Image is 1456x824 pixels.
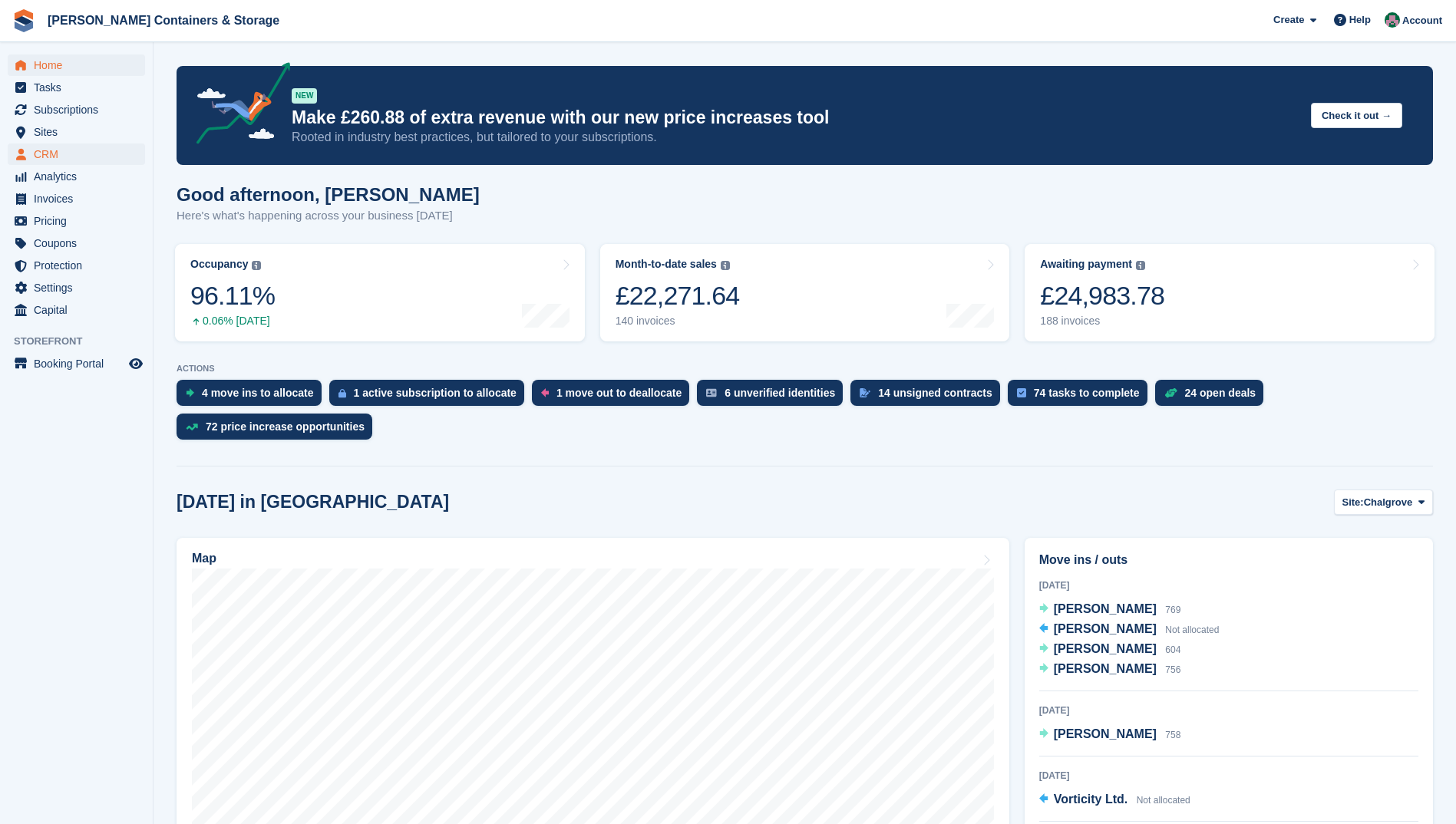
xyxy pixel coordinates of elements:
[1165,625,1219,635] span: Not allocated
[202,387,314,399] div: 4 move ins to allocate
[1039,578,1418,592] div: [DATE]
[12,9,35,32] img: stora-icon-8386f47178a22dfd0bd8f6a31ec36ba5ce8667c1dd55bd0f319d3a0aa187defe.svg
[8,232,145,254] a: menu
[252,261,261,270] img: icon-info-grey-7440780725fd019a000dd9b08b2336e03edf1995a4989e88bcd33f0948082b44.svg
[1040,315,1164,328] div: 188 invoices
[1165,644,1180,655] span: 604
[1165,605,1180,615] span: 769
[177,184,480,205] h1: Good afternoon, [PERSON_NAME]
[34,353,126,374] span: Booking Portal
[292,107,1299,129] p: Make £260.88 of extra revenue with our new price increases tool
[1017,388,1026,397] img: task-75834270c22a3079a89374b754ae025e5fb1db73e45f91037f5363f120a921f8.svg
[177,380,329,414] a: 4 move ins to allocate
[1040,280,1164,311] div: £24,983.78
[616,315,740,328] div: 140 invoices
[1054,793,1128,806] span: Vorticity Ltd.
[186,424,198,430] img: price_increase_opportunities-93ffe204e8149a01c8c9dc8f82e8f89637d9d84a8eef4429ea346261dce0b2c0.svg
[1164,387,1177,398] img: deal-1b604bf984904fb50ccaf53a9ad4b4a5d6e5aea283cecdc64d6e3604feb123c2.svg
[1025,244,1435,341] a: Awaiting payment £24,983.78 188 invoices
[1342,495,1364,510] span: Site:
[860,388,870,397] img: contract_signature_icon-13c848040528278c33f63329250d36e43548de30e8caae1d1a13099fd9432cc5.svg
[1137,795,1190,806] span: Not allocated
[1054,622,1157,635] span: [PERSON_NAME]
[1039,660,1181,680] a: [PERSON_NAME] 756
[1039,725,1181,745] a: [PERSON_NAME] 758
[616,280,740,311] div: £22,271.64
[34,121,126,143] span: Sites
[8,299,145,321] a: menu
[329,380,532,414] a: 1 active subscription to allocate
[1054,662,1157,675] span: [PERSON_NAME]
[1039,620,1220,640] a: [PERSON_NAME] Not allocated
[1364,495,1413,510] span: Chalgrove
[850,380,1008,414] a: 14 unsigned contracts
[1054,602,1157,615] span: [PERSON_NAME]
[1136,261,1145,270] img: icon-info-grey-7440780725fd019a000dd9b08b2336e03edf1995a4989e88bcd33f0948082b44.svg
[1385,12,1400,28] img: Julia Marcham
[8,99,145,120] a: menu
[1054,727,1157,740] span: [PERSON_NAME]
[1165,664,1180,675] span: 756
[1185,387,1256,399] div: 24 open deals
[34,255,126,276] span: Protection
[177,492,449,513] h2: [DATE] in [GEOGRAPHIC_DATA]
[183,62,291,150] img: price-adjustments-announcement-icon-8257ccfd72463d97f412b2fc003d46551f7dbcb40ab6d574587a9cd5c0d94...
[190,315,275,328] div: 0.06% [DATE]
[34,232,126,254] span: Coupons
[34,54,126,76] span: Home
[8,255,145,276] a: menu
[1039,790,1190,810] a: Vorticity Ltd. Not allocated
[206,420,365,433] div: 72 price increase opportunities
[177,207,480,225] p: Here's what's happening across your business [DATE]
[1349,12,1371,28] span: Help
[8,77,145,98] a: menu
[1402,13,1442,28] span: Account
[1155,380,1272,414] a: 24 open deals
[1273,12,1304,28] span: Create
[8,166,145,187] a: menu
[1034,387,1140,399] div: 74 tasks to complete
[34,299,126,321] span: Capital
[878,387,992,399] div: 14 unsigned contracts
[8,54,145,76] a: menu
[541,388,549,397] img: move_outs_to_deallocate_icon-f764333ba52eb49d3ac5e1228854f67142a1ed5810a6f6cc68b1a99e826820c5.svg
[616,258,717,271] div: Month-to-date sales
[338,388,346,398] img: active_subscription_to_allocate_icon-d502201f5373d7db506a760aba3b589e785aa758c864c3986d89f69b8ff3...
[175,244,585,341] a: Occupancy 96.11% 0.06% [DATE]
[34,143,126,165] span: CRM
[1040,258,1132,271] div: Awaiting payment
[721,261,730,270] img: icon-info-grey-7440780725fd019a000dd9b08b2336e03edf1995a4989e88bcd33f0948082b44.svg
[706,388,717,397] img: verify_identity-adf6edd0f0f0b5bbfe63781bf79b02c33cf7c696d77639b501bdc392416b5a36.svg
[186,388,194,397] img: move_ins_to_allocate_icon-fdf77a2bb77ea45bf5b3d319d69a93e2d87916cf1d5bf7949dd705db3b84f3ca.svg
[8,353,145,374] a: menu
[292,129,1299,146] p: Rooted in industry best practices, but tailored to your subscriptions.
[8,143,145,165] a: menu
[1039,704,1418,717] div: [DATE]
[177,364,1433,374] p: ACTIONS
[1165,730,1180,740] span: 758
[190,280,275,311] div: 96.11%
[34,77,126,98] span: Tasks
[1311,103,1402,128] button: Check it out →
[354,387,517,399] div: 1 active subscription to allocate
[190,258,248,271] div: Occupancy
[8,210,145,232] a: menu
[8,277,145,298] a: menu
[41,8,286,33] a: [PERSON_NAME] Containers & Storage
[556,387,682,399] div: 1 move out to deallocate
[14,334,153,349] span: Storefront
[697,380,850,414] a: 6 unverified identities
[34,188,126,209] span: Invoices
[1008,380,1155,414] a: 74 tasks to complete
[1039,640,1181,660] a: [PERSON_NAME] 604
[34,277,126,298] span: Settings
[34,166,126,187] span: Analytics
[8,121,145,143] a: menu
[127,354,145,373] a: Preview store
[292,88,317,104] div: NEW
[8,188,145,209] a: menu
[1334,489,1434,515] button: Site: Chalgrove
[725,387,835,399] div: 6 unverified identities
[192,552,216,565] h2: Map
[34,210,126,232] span: Pricing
